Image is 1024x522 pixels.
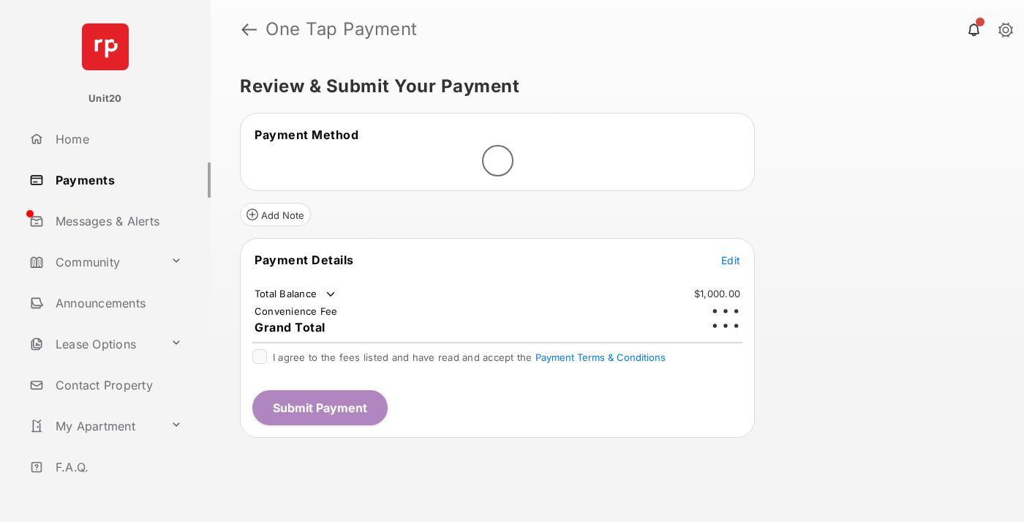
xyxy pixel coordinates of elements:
[273,351,666,363] span: I agree to the fees listed and have read and accept the
[23,204,211,239] a: Messages & Alerts
[23,163,211,198] a: Payments
[240,78,983,95] h5: Review & Submit Your Payment
[535,351,666,363] button: I agree to the fees listed and have read and accept the
[254,305,339,318] td: Convenience Fee
[266,20,418,38] strong: One Tap Payment
[721,254,740,266] span: Edit
[23,245,165,280] a: Community
[255,253,354,267] span: Payment Details
[23,409,165,444] a: My Apartment
[23,122,211,157] a: Home
[255,127,358,142] span: Payment Method
[23,450,211,485] a: F.A.Q.
[252,390,388,425] button: Submit Payment
[255,320,325,335] span: Grand Total
[254,287,338,302] td: Total Balance
[23,327,165,362] a: Lease Options
[240,203,311,226] button: Add Note
[721,253,740,267] button: Edit
[23,286,211,321] a: Announcements
[23,368,211,403] a: Contact Property
[82,23,129,70] img: svg+xml;base64,PHN2ZyB4bWxucz0iaHR0cDovL3d3dy53My5vcmcvMjAwMC9zdmciIHdpZHRoPSI2NCIgaGVpZ2h0PSI2NC...
[89,92,122,106] p: Unit20
[693,287,741,300] td: $1,000.00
